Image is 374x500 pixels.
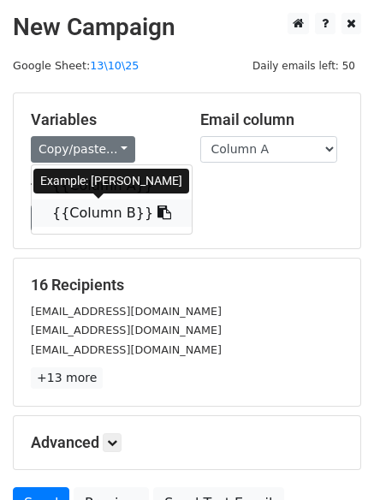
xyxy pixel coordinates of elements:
a: {{Column A}} [32,172,192,199]
a: Copy/paste... [31,136,135,163]
h5: 16 Recipients [31,276,343,295]
a: {{Column B}} [32,199,192,227]
h5: Variables [31,110,175,129]
div: Example: [PERSON_NAME] [33,169,189,193]
a: +13 more [31,367,103,389]
small: Google Sheet: [13,59,139,72]
small: [EMAIL_ADDRESS][DOMAIN_NAME] [31,305,222,318]
span: Daily emails left: 50 [246,57,361,75]
a: 13\10\25 [90,59,139,72]
h5: Advanced [31,433,343,452]
small: [EMAIL_ADDRESS][DOMAIN_NAME] [31,343,222,356]
h5: Email column [200,110,344,129]
h2: New Campaign [13,13,361,42]
a: Daily emails left: 50 [246,59,361,72]
small: [EMAIL_ADDRESS][DOMAIN_NAME] [31,324,222,336]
